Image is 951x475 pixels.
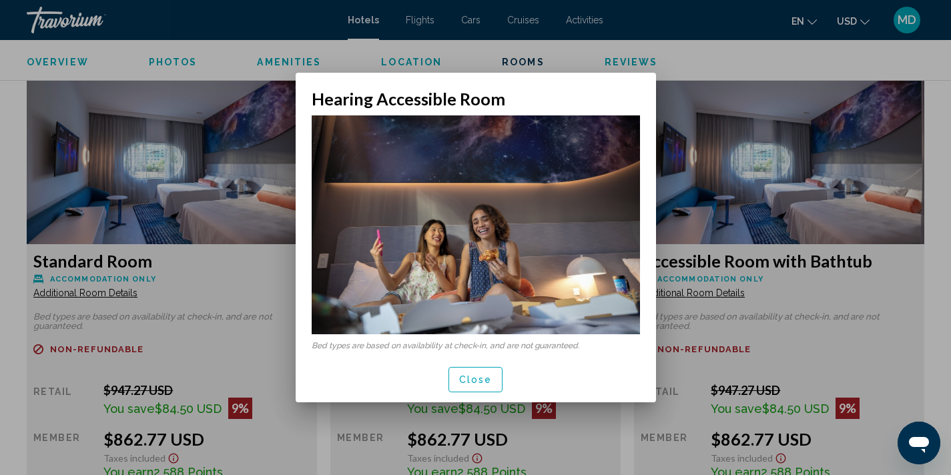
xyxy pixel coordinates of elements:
[312,89,640,109] h2: Hearing Accessible Room
[898,422,940,464] iframe: Button to launch messaging window
[312,341,640,350] p: Bed types are based on availability at check-in, and are not guaranteed.
[448,367,503,392] button: Close
[312,115,640,334] img: 0ceb9c5e-0b8e-4fcf-9430-23c83c8b5f5f.jpeg
[459,375,493,386] span: Close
